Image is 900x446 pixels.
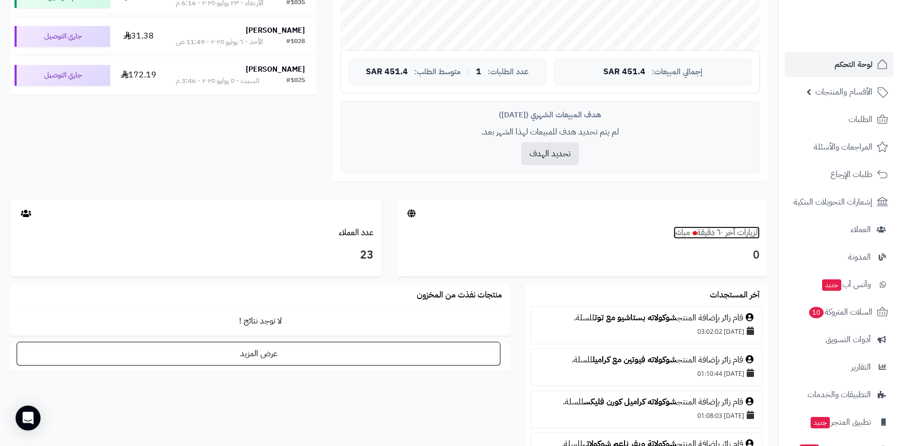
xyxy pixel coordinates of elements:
span: 10 [809,307,824,318]
div: جاري التوصيل [15,26,110,47]
span: جديد [811,417,830,428]
a: طلبات الإرجاع [785,162,894,187]
a: المراجعات والأسئلة [785,134,894,159]
div: #1028 [286,37,305,47]
span: تطبيق المتجر [810,415,871,429]
div: [DATE] 03:02:02 [536,324,757,339]
a: وآتس آبجديد [785,272,894,297]
a: شوكولاته فيوتين مع كراميل [592,354,677,366]
span: 1 [476,67,481,77]
span: التطبيقات والخدمات [808,387,871,402]
a: تطبيق المتجرجديد [785,410,894,435]
span: التقارير [851,360,871,374]
p: لم يتم تحديد هدف للمبيعات لهذا الشهر بعد. [349,126,751,138]
div: جاري التوصيل [15,65,110,86]
div: Open Intercom Messenger [16,406,41,430]
span: إجمالي المبيعات: [651,67,702,76]
span: إشعارات التحويلات البنكية [793,195,872,209]
div: [DATE] 01:08:03 [536,408,757,423]
div: السبت - ٥ يوليو ٢٠٢٥ - 3:46 م [176,76,259,86]
h3: 0 [405,247,760,264]
h3: 23 [18,247,374,264]
a: إشعارات التحويلات البنكية [785,190,894,214]
span: العملاء [851,222,871,237]
div: قام زائر بإضافة المنتج للسلة. [536,312,757,324]
span: عدد الطلبات: [487,67,528,76]
a: عدد العملاء [339,226,374,239]
a: العملاء [785,217,894,242]
a: شوكولاته كراميل كورن فليكس [584,396,677,408]
a: السلات المتروكة10 [785,300,894,325]
span: متوسط الطلب: [414,67,461,76]
a: الزيارات آخر ٦٠ دقيقةمباشر [673,226,760,239]
a: التقارير [785,355,894,380]
span: وآتس آب [821,277,871,292]
a: الطلبات [785,107,894,132]
div: هدف المبيعات الشهري ([DATE]) [349,110,751,120]
a: عرض المزيد [17,342,500,366]
button: تحديد الهدف [521,142,579,165]
span: الطلبات [849,112,872,127]
span: المراجعات والأسئلة [814,140,872,154]
td: 172.19 [114,56,164,94]
span: الأقسام والمنتجات [815,85,872,99]
strong: [PERSON_NAME] [246,64,305,75]
div: [DATE] 01:10:44 [536,366,757,381]
span: جديد [822,279,841,291]
div: قام زائر بإضافة المنتج للسلة. [536,354,757,366]
a: التطبيقات والخدمات [785,382,894,407]
span: المدونة [848,250,871,264]
a: المدونة [785,245,894,269]
h3: آخر المستجدات [710,291,760,300]
a: أدوات التسويق [785,327,894,352]
td: 31.38 [114,17,164,56]
span: لوحة التحكم [835,57,872,72]
span: أدوات التسويق [826,332,871,347]
h3: منتجات نفذت من المخزون [417,291,502,300]
div: قام زائر بإضافة المنتج للسلة. [536,396,757,408]
span: 451.4 SAR [366,67,408,77]
span: السلات المتروكة [808,305,872,319]
a: شوكولاته بستاشيو مع توت [594,312,677,324]
td: لا توجد نتائج ! [10,307,510,335]
span: طلبات الإرجاع [830,167,872,182]
div: #1025 [286,76,305,86]
a: لوحة التحكم [785,52,894,77]
small: مباشر [673,226,690,239]
span: 451.4 SAR [603,67,645,77]
div: الأحد - ٦ يوليو ٢٠٢٥ - 11:49 ص [176,37,263,47]
strong: [PERSON_NAME] [246,25,305,36]
span: | [467,68,470,76]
